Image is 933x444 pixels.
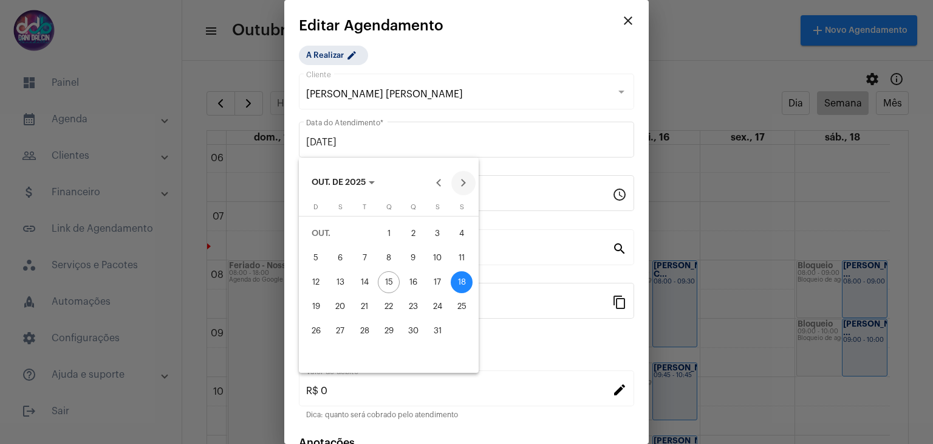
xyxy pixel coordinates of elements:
button: 27 de outubro de 2025 [328,319,352,343]
div: 28 [354,320,375,342]
span: D [313,204,318,210]
div: 5 [305,247,327,269]
button: Choose month and year [302,171,384,195]
button: 25 de outubro de 2025 [449,294,474,319]
button: 4 de outubro de 2025 [449,221,474,246]
div: 10 [426,247,448,269]
span: T [363,204,366,210]
div: 9 [402,247,424,269]
button: 21 de outubro de 2025 [352,294,377,319]
div: 27 [329,320,351,342]
span: S [338,204,343,210]
span: S [436,204,440,210]
div: 2 [402,223,424,245]
button: 1 de outubro de 2025 [377,221,401,246]
button: 15 de outubro de 2025 [377,270,401,294]
div: 19 [305,296,327,317]
button: 9 de outubro de 2025 [401,246,425,270]
span: S [460,204,464,210]
div: 18 [451,271,473,293]
button: 30 de outubro de 2025 [401,319,425,343]
button: 16 de outubro de 2025 [401,270,425,294]
button: 7 de outubro de 2025 [352,246,377,270]
button: 6 de outubro de 2025 [328,246,352,270]
div: 25 [451,296,473,317]
button: 19 de outubro de 2025 [304,294,328,319]
button: Previous month [427,171,451,195]
button: 10 de outubro de 2025 [425,246,449,270]
div: 20 [329,296,351,317]
div: 29 [378,320,400,342]
button: 12 de outubro de 2025 [304,270,328,294]
button: 3 de outubro de 2025 [425,221,449,246]
button: 14 de outubro de 2025 [352,270,377,294]
div: 17 [426,271,448,293]
div: 23 [402,296,424,317]
div: 31 [426,320,448,342]
div: 16 [402,271,424,293]
button: 5 de outubro de 2025 [304,246,328,270]
button: Next month [451,171,476,195]
div: 1 [378,223,400,245]
button: 31 de outubro de 2025 [425,319,449,343]
div: 3 [426,223,448,245]
div: 11 [451,247,473,269]
div: 21 [354,296,375,317]
td: OUT. [304,221,377,246]
button: 28 de outubro de 2025 [352,319,377,343]
button: 13 de outubro de 2025 [328,270,352,294]
div: 30 [402,320,424,342]
div: 8 [378,247,400,269]
span: OUT. DE 2025 [312,179,366,187]
button: 22 de outubro de 2025 [377,294,401,319]
button: 18 de outubro de 2025 [449,270,474,294]
button: 24 de outubro de 2025 [425,294,449,319]
button: 29 de outubro de 2025 [377,319,401,343]
div: 15 [378,271,400,293]
button: 8 de outubro de 2025 [377,246,401,270]
div: 26 [305,320,327,342]
div: 14 [354,271,375,293]
div: 7 [354,247,375,269]
button: 26 de outubro de 2025 [304,319,328,343]
div: 24 [426,296,448,317]
button: 20 de outubro de 2025 [328,294,352,319]
div: 4 [451,223,473,245]
div: 13 [329,271,351,293]
button: 11 de outubro de 2025 [449,246,474,270]
span: Q [386,204,392,210]
div: 6 [329,247,351,269]
button: 17 de outubro de 2025 [425,270,449,294]
div: 22 [378,296,400,317]
button: 2 de outubro de 2025 [401,221,425,246]
div: 12 [305,271,327,293]
span: Q [411,204,416,210]
button: 23 de outubro de 2025 [401,294,425,319]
